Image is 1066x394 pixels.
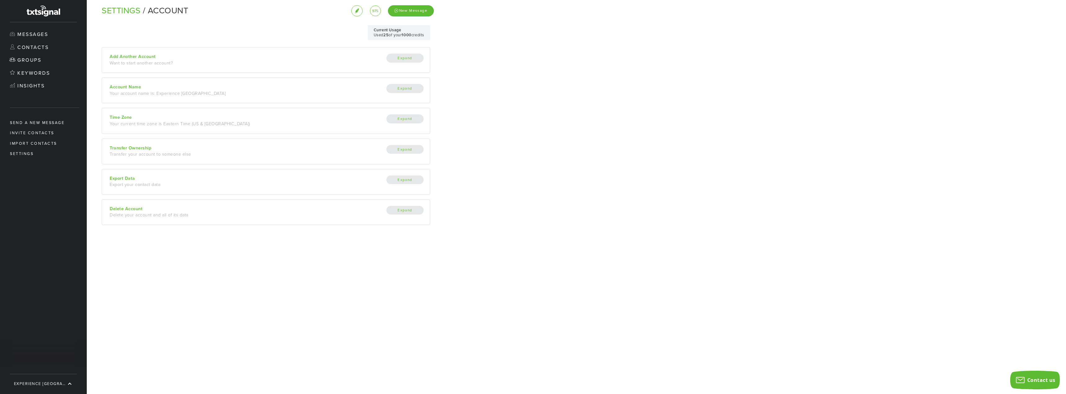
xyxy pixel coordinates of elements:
[1027,377,1055,383] span: Contact us
[386,84,424,93] button: Expand
[386,206,424,215] button: Expand
[102,6,140,16] a: Settings
[386,175,424,184] button: Expand
[110,60,265,67] div: Want to start another account?
[110,54,265,60] div: Add Another Account
[110,175,265,182] div: Export Data
[374,28,401,33] strong: Current Usage
[372,9,378,13] span: 975
[1010,371,1060,389] button: Contact us
[386,54,424,62] button: Expand
[143,6,188,16] span: Account
[110,151,265,158] div: Transfer your account to someone else
[386,145,424,154] button: Expand
[110,121,265,127] div: Your current time zone is Eastern Time (US & [GEOGRAPHIC_DATA])
[386,114,424,123] button: Expand
[110,84,265,91] div: Account Name
[110,91,265,97] div: Your account name is: Experience [GEOGRAPHIC_DATA]
[374,34,424,36] p: Used of your credits
[110,212,265,219] div: Delete your account and all of its data
[110,145,265,152] div: Transfer Ownership
[383,33,389,38] strong: 25
[110,182,265,188] div: Export your contact data
[402,33,411,38] strong: 1000
[388,5,434,16] div: New Message
[110,114,265,121] div: Time Zone
[388,7,434,14] a: New Message
[110,206,265,212] div: Delete Account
